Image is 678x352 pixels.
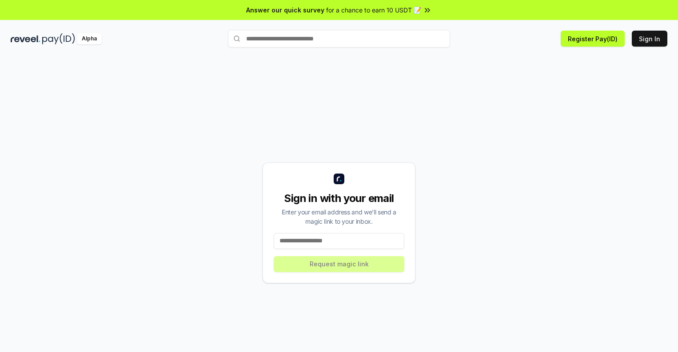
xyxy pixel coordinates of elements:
button: Sign In [632,31,667,47]
div: Sign in with your email [274,191,404,206]
div: Enter your email address and we’ll send a magic link to your inbox. [274,207,404,226]
img: reveel_dark [11,33,40,44]
img: pay_id [42,33,75,44]
div: Alpha [77,33,102,44]
span: Answer our quick survey [246,5,324,15]
span: for a chance to earn 10 USDT 📝 [326,5,421,15]
button: Register Pay(ID) [561,31,625,47]
img: logo_small [334,174,344,184]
